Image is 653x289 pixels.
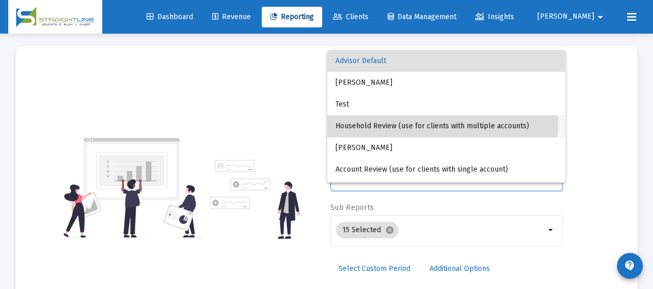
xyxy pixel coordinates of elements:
span: Advisor Default [336,50,557,72]
span: [PERSON_NAME] Report [336,180,557,202]
span: Household Review (use for clients with multiple accounts) [336,115,557,137]
span: Account Review (use for clients with single account) [336,159,557,180]
span: [PERSON_NAME] [336,137,557,159]
span: [PERSON_NAME] [336,72,557,94]
span: Test [336,94,557,115]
